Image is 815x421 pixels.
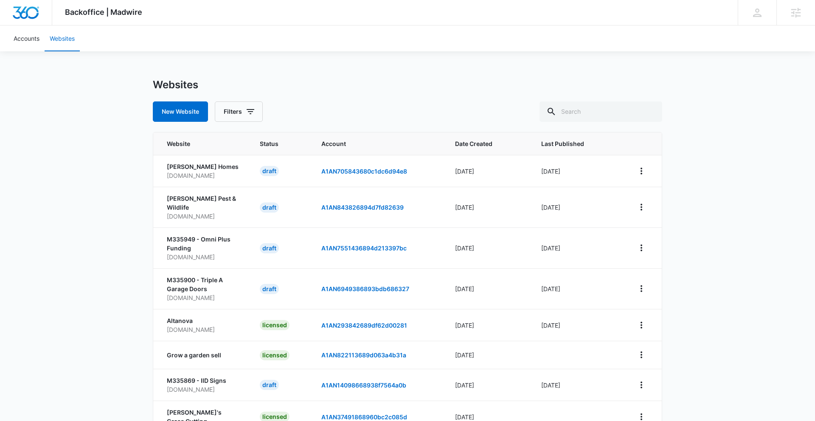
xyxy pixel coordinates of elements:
[260,284,279,294] div: draft
[260,243,279,253] div: draft
[167,139,227,148] span: Website
[260,320,289,330] div: licensed
[321,168,407,175] a: A1AN705843680c1dc6d94e8
[8,25,45,51] a: Accounts
[260,139,301,148] span: Status
[635,318,648,332] button: View More
[215,101,263,122] button: Filters
[260,166,279,176] div: draft
[321,351,406,359] a: A1AN822113689d063a4b31a
[167,351,239,359] p: Grow a garden sell
[167,171,239,180] p: [DOMAIN_NAME]
[321,413,407,421] a: A1AN37491868960bc2c085d
[321,322,407,329] a: A1AN293842689df62d00281
[167,376,239,385] p: M335869 - IID Signs
[167,385,239,394] p: [DOMAIN_NAME]
[445,341,531,369] td: [DATE]
[167,162,239,171] p: [PERSON_NAME] Homes
[531,268,624,309] td: [DATE]
[455,139,509,148] span: Date Created
[153,79,198,91] h1: Websites
[541,139,602,148] span: Last Published
[635,348,648,362] button: View More
[445,187,531,227] td: [DATE]
[635,378,648,392] button: View More
[321,139,435,148] span: Account
[167,194,239,212] p: [PERSON_NAME] Pest & Wildlife
[153,101,208,122] button: New Website
[445,268,531,309] td: [DATE]
[531,309,624,341] td: [DATE]
[45,25,80,51] a: Websites
[321,382,406,389] a: A1AN14098668938f7564a0b
[445,155,531,187] td: [DATE]
[167,293,239,302] p: [DOMAIN_NAME]
[445,227,531,268] td: [DATE]
[635,200,648,214] button: View More
[635,164,648,178] button: View More
[531,187,624,227] td: [DATE]
[321,285,409,292] a: A1AN6949386893bdb686327
[260,202,279,213] div: draft
[167,325,239,334] p: [DOMAIN_NAME]
[635,241,648,255] button: View More
[167,253,239,261] p: [DOMAIN_NAME]
[531,369,624,401] td: [DATE]
[167,235,239,253] p: M335949 - Omni Plus Funding
[65,8,142,17] span: Backoffice | Madwire
[321,204,404,211] a: A1AN843826894d7fd82639
[321,244,407,252] a: A1AN7551436894d213397bc
[531,155,624,187] td: [DATE]
[635,282,648,295] button: View More
[531,227,624,268] td: [DATE]
[260,350,289,360] div: licensed
[445,369,531,401] td: [DATE]
[445,309,531,341] td: [DATE]
[167,275,239,293] p: M335900 - Triple A Garage Doors
[540,101,662,122] input: Search
[260,380,279,390] div: draft
[167,316,239,325] p: Altanova
[167,212,239,221] p: [DOMAIN_NAME]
